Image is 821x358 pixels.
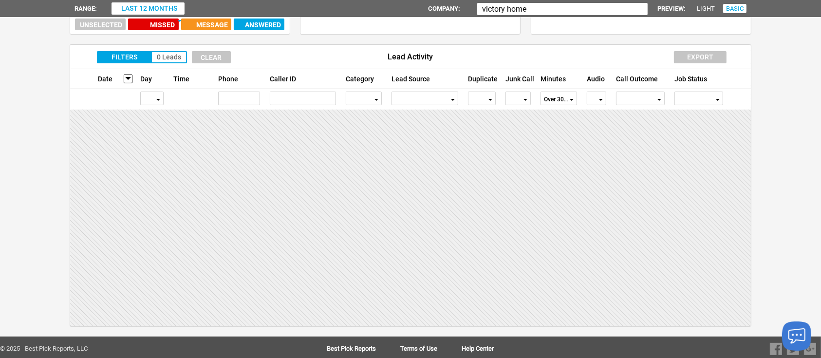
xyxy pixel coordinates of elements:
div: Lead Source [387,69,463,89]
div: Duplicate [463,69,501,89]
a: Terms of Use [401,345,462,352]
div: Day [135,69,168,89]
button: Launch chat [782,321,811,351]
span: last 12 months [121,4,177,12]
div: Time [168,69,213,89]
div: Caller ID [265,69,341,89]
span: Message [196,21,228,29]
button: Over 30sec [541,92,577,105]
div: Date [93,69,135,89]
div: filters [97,51,187,63]
button: last 12 months [112,2,185,15]
div: Junk Call [501,69,536,89]
div: Basic [723,4,746,13]
div: Phone [213,69,265,89]
input: Type Company Name [477,3,648,15]
div: Category [341,69,387,89]
span: Answered [245,21,281,29]
button: clear [192,51,231,63]
a: Help Center [462,345,494,352]
a: Best Pick Reports [327,345,401,352]
div: Audio [582,69,611,89]
div: export [674,51,727,63]
div: Call Outcome [611,69,670,89]
div: Minutes [536,69,582,89]
span: Over 30sec [544,93,568,106]
div: 0 Leads [152,52,186,62]
div: Lead Activity [70,45,751,69]
span: Unselected [80,21,122,29]
span: Missed [150,21,175,29]
div: Job Status [670,69,728,89]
